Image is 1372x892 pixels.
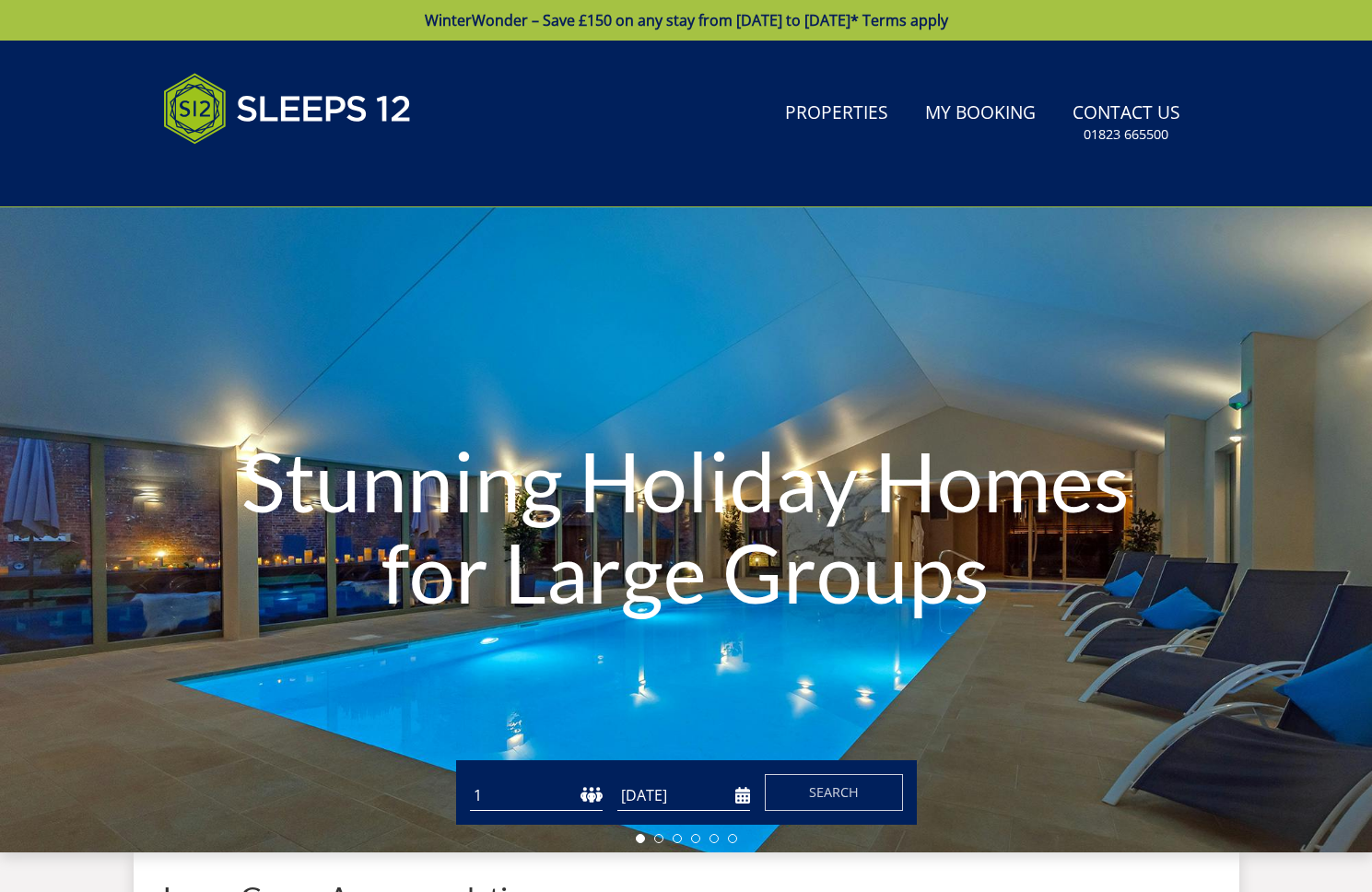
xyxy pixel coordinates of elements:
[1084,125,1168,144] small: 01823 665500
[617,780,750,811] input: Arrival Date
[765,774,903,811] button: Search
[918,93,1043,135] a: My Booking
[154,166,347,182] iframe: Customer reviews powered by Trustpilot
[1065,93,1188,153] a: Contact Us01823 665500
[163,63,412,155] img: Sleeps 12
[809,783,859,801] span: Search
[205,399,1166,654] h1: Stunning Holiday Homes for Large Groups
[778,93,896,135] a: Properties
